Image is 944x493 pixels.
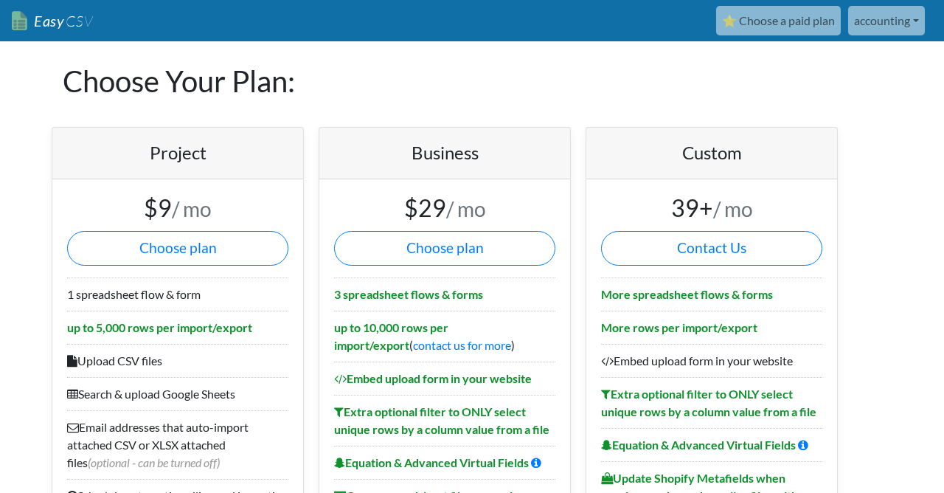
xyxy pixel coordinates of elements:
li: ( ) [334,311,555,362]
b: Extra optional filter to ONLY select unique rows by a column value from a file [334,404,549,436]
span: (optional - can be turned off) [88,455,220,469]
li: Search & upload Google Sheets [67,377,288,410]
h4: Business [334,142,555,164]
h3: $9 [67,194,288,222]
a: EasyCSV [12,6,93,36]
a: Contact Us [601,231,822,266]
b: 3 spreadsheet flows & forms [334,287,483,301]
h4: Custom [601,142,822,164]
li: Upload CSV files [67,344,288,377]
small: / mo [446,196,486,221]
h3: $29 [334,194,555,222]
span: CSV [64,12,93,30]
li: 1 spreadsheet flow & form [67,277,288,311]
b: More spreadsheet flows & forms [601,287,773,301]
small: / mo [172,196,212,221]
a: ⭐ Choose a paid plan [716,6,841,35]
a: contact us for more [413,338,511,352]
button: Choose plan [334,231,555,266]
a: accounting [848,6,925,35]
h3: 39+ [601,194,822,222]
b: Equation & Advanced Virtual Fields [601,438,796,452]
small: / mo [713,196,753,221]
b: More rows per import/export [601,320,757,334]
b: up to 10,000 rows per import/export [334,320,448,352]
li: Embed upload form in your website [601,344,822,377]
h4: Project [67,142,288,164]
b: up to 5,000 rows per import/export [67,320,252,334]
b: Equation & Advanced Virtual Fields [334,455,529,469]
b: Embed upload form in your website [334,371,532,385]
h1: Choose Your Plan: [63,41,881,121]
b: Extra optional filter to ONLY select unique rows by a column value from a file [601,387,816,418]
li: Email addresses that auto-import attached CSV or XLSX attached files [67,410,288,479]
button: Choose plan [67,231,288,266]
